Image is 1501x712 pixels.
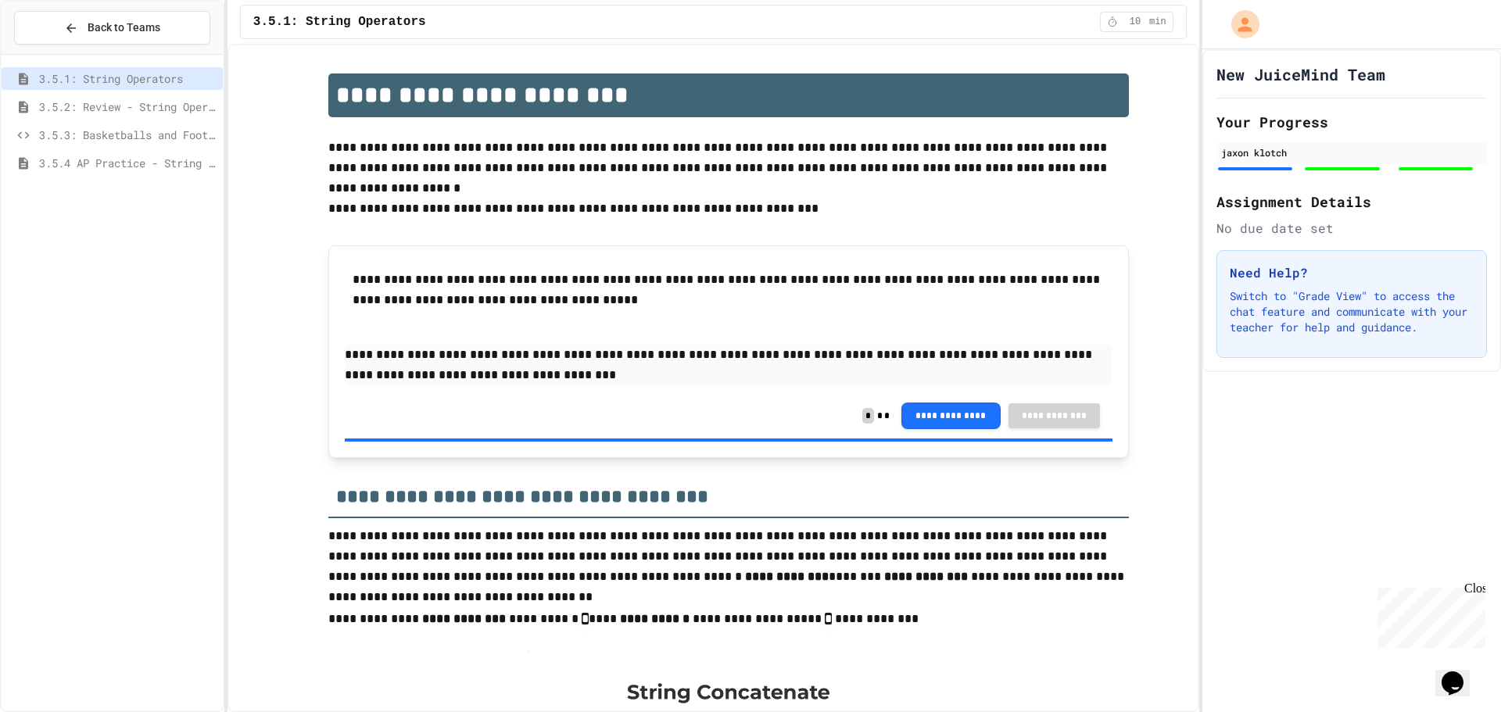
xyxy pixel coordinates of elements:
[253,13,426,31] span: 3.5.1: String Operators
[39,98,217,115] span: 3.5.2: Review - String Operators
[1216,111,1487,133] h2: Your Progress
[1371,581,1485,648] iframe: chat widget
[1123,16,1148,28] span: 10
[1435,649,1485,696] iframe: chat widget
[1230,263,1474,282] h3: Need Help?
[1215,6,1263,42] div: My Account
[1221,145,1482,159] div: jaxon klotch
[39,70,217,87] span: 3.5.1: String Operators
[6,6,108,99] div: Chat with us now!Close
[1216,63,1385,85] h1: New JuiceMind Team
[39,155,217,171] span: 3.5.4 AP Practice - String Manipulation
[88,20,160,36] span: Back to Teams
[39,127,217,143] span: 3.5.3: Basketballs and Footballs
[1216,219,1487,238] div: No due date set
[1230,288,1474,335] p: Switch to "Grade View" to access the chat feature and communicate with your teacher for help and ...
[1149,16,1166,28] span: min
[1216,191,1487,213] h2: Assignment Details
